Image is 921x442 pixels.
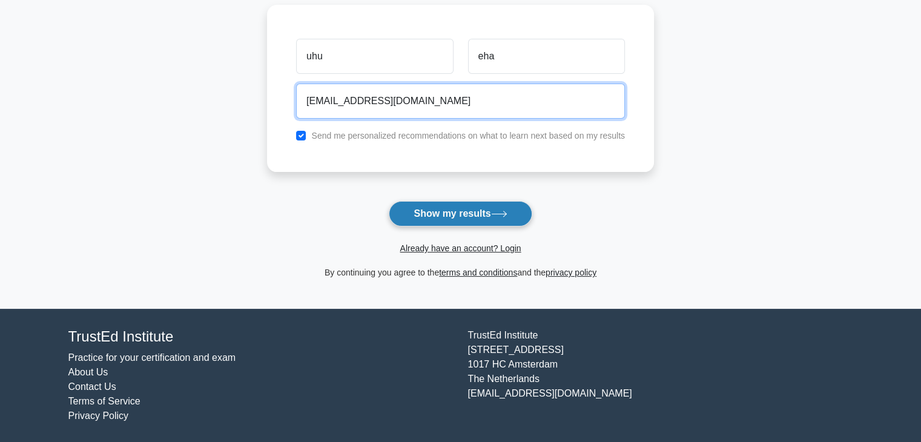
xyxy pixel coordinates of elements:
[68,352,236,363] a: Practice for your certification and exam
[260,265,661,280] div: By continuing you agree to the and the
[311,131,625,140] label: Send me personalized recommendations on what to learn next based on my results
[68,381,116,392] a: Contact Us
[400,243,521,253] a: Already have an account? Login
[546,268,596,277] a: privacy policy
[468,39,625,74] input: Last name
[68,396,140,406] a: Terms of Service
[439,268,517,277] a: terms and conditions
[68,328,454,346] h4: TrustEd Institute
[296,84,625,119] input: Email
[296,39,453,74] input: First name
[68,411,129,421] a: Privacy Policy
[461,328,860,423] div: TrustEd Institute [STREET_ADDRESS] 1017 HC Amsterdam The Netherlands [EMAIL_ADDRESS][DOMAIN_NAME]
[389,201,532,226] button: Show my results
[68,367,108,377] a: About Us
